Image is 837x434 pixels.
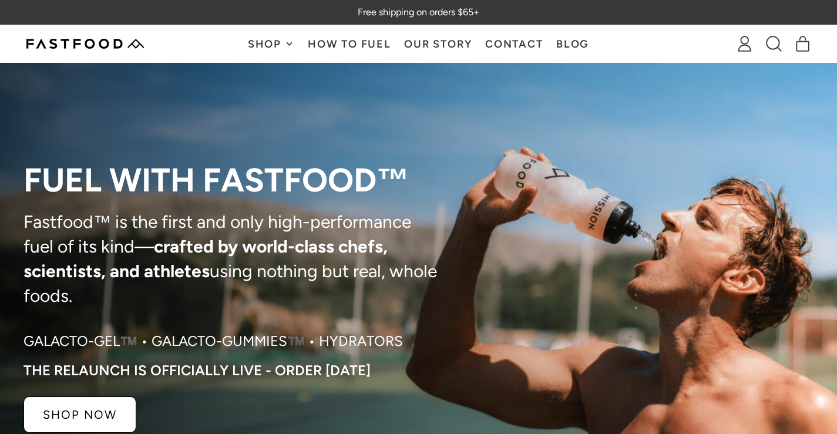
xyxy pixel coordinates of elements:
p: SHOP NOW [43,409,117,420]
p: The RELAUNCH IS OFFICIALLY LIVE - ORDER [DATE] [23,362,371,379]
a: Contact [479,25,550,62]
p: Fuel with Fastfood™ [23,163,443,198]
button: Shop [241,25,301,62]
a: How To Fuel [301,25,398,62]
a: Blog [550,25,596,62]
strong: crafted by world-class chefs, scientists, and athletes [23,235,388,282]
p: Fastfood™ is the first and only high-performance fuel of its kind— using nothing but real, whole ... [23,210,443,308]
img: Fastfood [26,39,144,49]
a: SHOP NOW [23,396,136,433]
p: Galacto-Gel™️ • Galacto-Gummies™️ • Hydrators [23,332,403,351]
a: Our Story [398,25,479,62]
span: Shop [248,39,284,49]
